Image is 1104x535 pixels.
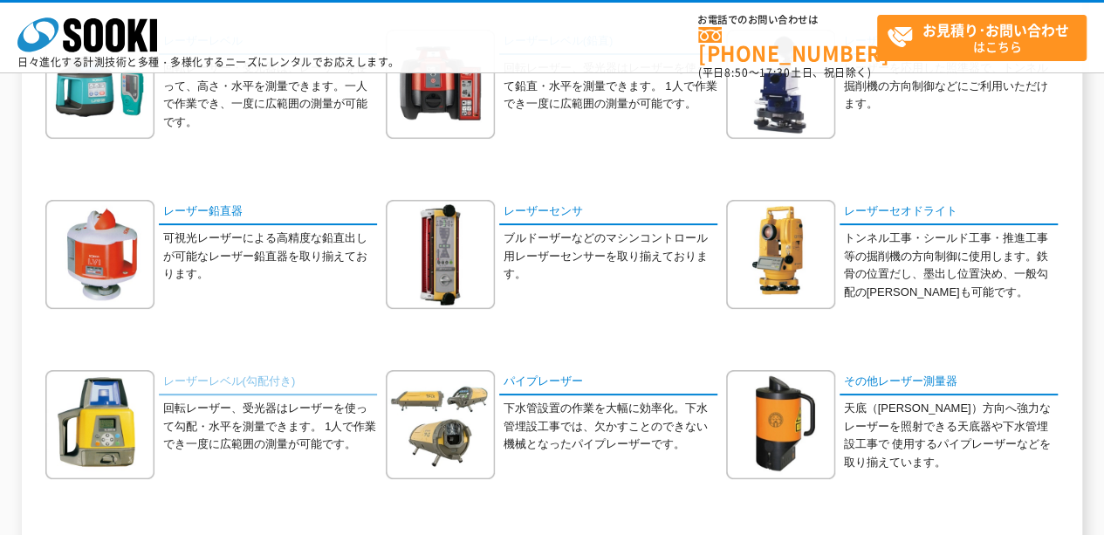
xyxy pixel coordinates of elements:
[922,19,1069,40] strong: お見積り･お問い合わせ
[162,59,377,132] p: 回転レーザー・受光器は、レーザーを使って、高さ・水平を測量できます。一人で作業でき、一度に広範囲の測量が可能です。
[45,30,154,139] img: レーザーレベル
[386,200,495,309] img: レーザーセンサ
[877,15,1087,61] a: お見積り･お問い合わせはこちら
[503,59,717,113] p: 回転レーザー、受光器はレーザーを使って鉛直・水平を測量できます。 1人で作業でき一度に広範囲の測量が可能です。
[698,65,871,80] span: (平日 ～ 土日、祝日除く)
[759,65,791,80] span: 17:30
[698,15,877,25] span: お電話でのお問い合わせは
[503,230,717,284] p: ブルドーザーなどのマシンコントロール用レーザーセンサーを取り揃えております。
[887,16,1086,59] span: はこちら
[726,30,835,139] img: レーザー照準器
[162,230,377,284] p: 可視光レーザーによる高精度な鉛直出しが可能なレーザー鉛直器を取り揃えております。
[726,200,835,309] img: レーザーセオドライト
[159,200,377,225] a: レーザー鉛直器
[386,370,495,479] img: パイプレーザー
[386,30,495,139] img: レーザーレベル(鉛直)
[17,57,400,67] p: 日々進化する計測技術と多種・多様化するニーズにレンタルでお応えします。
[503,400,717,454] p: 下水管設置の作業を大幅に効率化。下水管埋設工事では、欠かすことのできない機械となったパイプレーザーです。
[843,400,1058,472] p: 天底（[PERSON_NAME]）方向へ強力なレーザーを照射できる天底器や下水管埋設工事で 使用するパイプレーザーなどを取り揃えています。
[724,65,749,80] span: 8:50
[843,59,1058,113] p: レーザーを応用した照準器で、トンネル掘削機の方向制御などにご利用いただけます。
[45,370,154,479] img: レーザーレベル(勾配付き)
[726,370,835,479] img: その他レーザー測量器
[45,200,154,309] img: レーザー鉛直器
[698,27,877,63] a: [PHONE_NUMBER]
[499,370,717,395] a: パイプレーザー
[159,370,377,395] a: レーザーレベル(勾配付き)
[840,200,1058,225] a: レーザーセオドライト
[843,230,1058,302] p: トンネル工事・シールド工事・推進工事等の掘削機の方向制御に使用します。鉄骨の位置だし、墨出し位置決め、一般勾配の[PERSON_NAME]も可能です。
[499,200,717,225] a: レーザーセンサ
[162,400,377,454] p: 回転レーザー、受光器はレーザーを使って勾配・水平を測量できます。 1人で作業でき一度に広範囲の測量が可能です。
[840,370,1058,395] a: その他レーザー測量器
